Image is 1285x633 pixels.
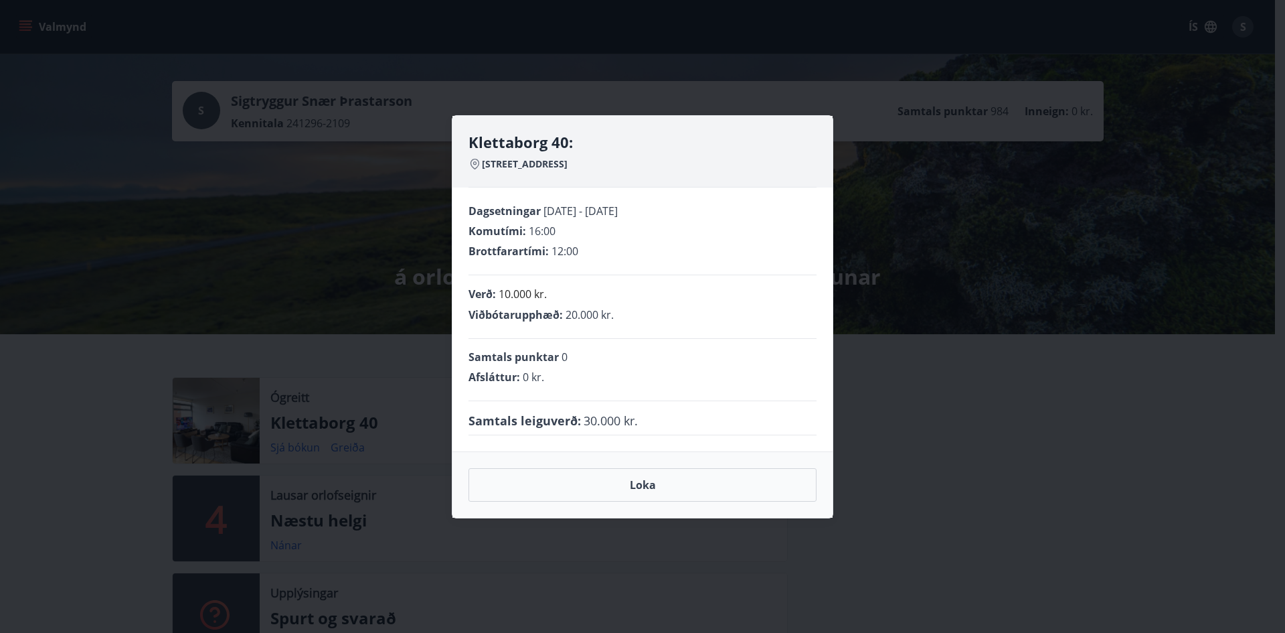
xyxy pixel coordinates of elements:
span: Brottfarartími : [468,244,549,259]
span: 0 [562,350,568,364]
span: Viðbótarupphæð : [468,307,563,322]
span: 20.000 kr. [566,307,614,322]
span: 0 kr. [523,370,544,384]
p: 10.000 kr. [499,286,547,302]
span: 16:00 [529,224,555,238]
span: Dagsetningar [468,204,541,218]
span: [DATE] - [DATE] [543,204,618,218]
span: Samtals punktar [468,350,559,364]
button: Loka [468,468,817,502]
h4: Klettaborg 40: [468,132,817,152]
span: 12:00 [551,244,578,259]
span: Komutími : [468,224,526,238]
span: 30.000 kr. [584,412,638,429]
span: Samtals leiguverð : [468,412,581,429]
span: [STREET_ADDRESS] [482,157,568,171]
span: Afsláttur : [468,370,520,384]
span: Verð : [468,287,496,301]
